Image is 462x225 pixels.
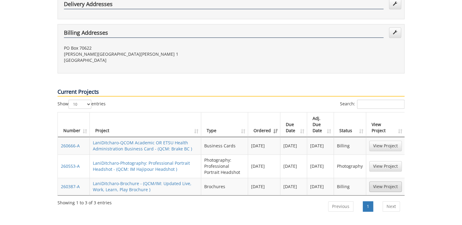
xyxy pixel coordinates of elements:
td: [DATE] [307,154,334,178]
a: View Project [369,181,402,192]
a: 260553-A [61,163,80,169]
td: Billing [334,137,366,154]
a: 260666-A [61,143,80,149]
a: 1 [363,201,373,212]
label: Search: [340,100,404,109]
a: 260387-A [61,184,80,189]
td: [DATE] [248,178,280,195]
select: Showentries [68,100,91,109]
a: LaniDitcharo-Photography: Professional Portrait Headshot - (QCM: IM Hajipour Headshot ) [93,160,190,172]
th: Ordered: activate to sort column ascending [248,112,280,137]
td: [DATE] [307,137,334,154]
div: Showing 1 to 3 of 3 entries [58,197,112,206]
h4: Delivery Addresses [64,1,383,9]
a: LaniDitcharo-Brochure - (QCM/IM: Updated Live, Work, Learn, Play Brochure ) [93,181,191,192]
th: View Project: activate to sort column ascending [366,112,405,137]
th: Project: activate to sort column ascending [90,112,201,137]
td: [DATE] [280,178,307,195]
input: Search: [357,100,404,109]
td: [DATE] [248,154,280,178]
td: [DATE] [248,137,280,154]
th: Number: activate to sort column ascending [58,112,90,137]
td: Brochures [201,178,248,195]
td: Billing [334,178,366,195]
td: Photography: Professional Portrait Headshot [201,154,248,178]
td: [DATE] [307,178,334,195]
a: View Project [369,161,402,171]
a: View Project [369,141,402,151]
td: [DATE] [280,154,307,178]
h4: Billing Addresses [64,30,383,38]
td: Business Cards [201,137,248,154]
a: Next [383,201,400,212]
a: Edit Addresses [389,27,401,38]
a: Previous [328,201,353,212]
td: Photography [334,154,366,178]
th: Due Date: activate to sort column ascending [280,112,307,137]
th: Adj. Due Date: activate to sort column ascending [307,112,334,137]
p: PO Box 70622 [64,45,226,51]
td: [DATE] [280,137,307,154]
th: Status: activate to sort column ascending [334,112,366,137]
a: LaniDitcharo-QCOM Academic OR ETSU Health Administration Business Card - (QCM: Brake BC ) [93,140,192,152]
label: Show entries [58,100,106,109]
p: Current Projects [58,88,404,97]
p: [GEOGRAPHIC_DATA] [64,57,226,63]
th: Type: activate to sort column ascending [201,112,248,137]
p: [PERSON_NAME][GEOGRAPHIC_DATA][PERSON_NAME] 1 [64,51,226,57]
